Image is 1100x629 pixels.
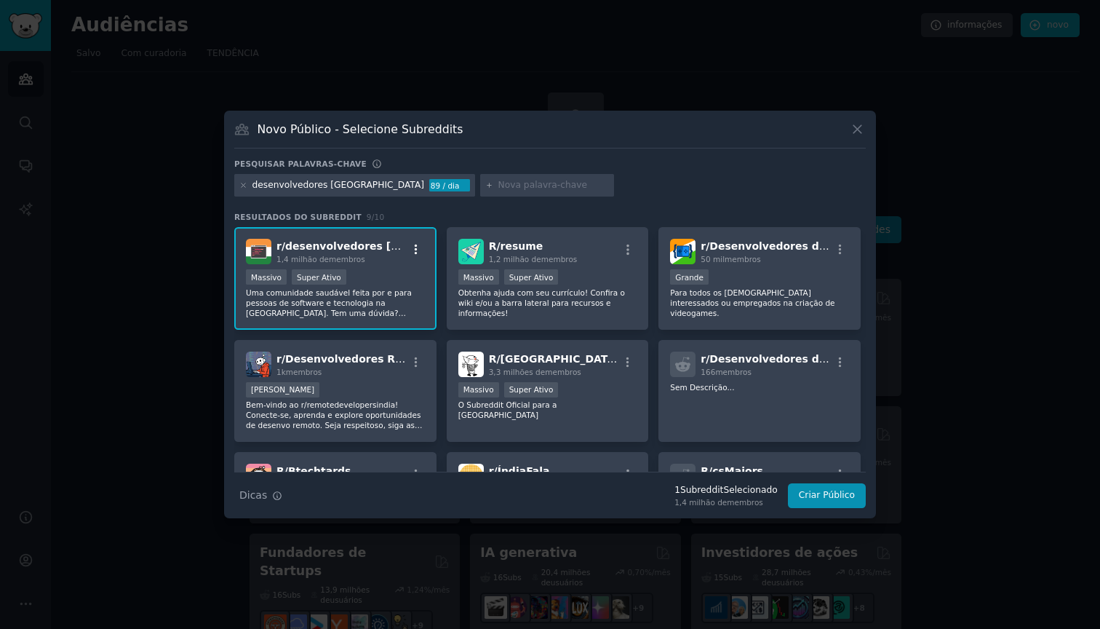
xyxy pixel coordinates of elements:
div: Massivo [458,269,499,285]
button: Dicas [234,483,287,508]
span: 9 /10 [367,213,385,221]
p: Obtenha ajuda com seu currículo! Confira o wiki e/ou a barra lateral para recursos e informações! [458,288,637,318]
p: Para todos os [DEMOGRAPHIC_DATA] interessados ou empregados na criação de videogames. [670,288,849,318]
div: Massivo [246,269,287,285]
span: R/ [GEOGRAPHIC_DATA] [489,353,620,365]
span: r/ ÍndiaFala [489,465,550,477]
div: [PERSON_NAME] [246,382,319,397]
img: ÍndiaFala [458,464,484,489]
img: Desenvolvedores Remotos Índia [246,352,271,377]
span: 1,4 milhão de membros [276,255,365,264]
p: Uma comunidade saudável feita por e para pessoas de software e tecnologia na [GEOGRAPHIC_DATA]. T... [246,288,425,318]
span: R/ csMajors [701,465,763,477]
span: Dicas [239,488,267,503]
span: r/ Desenvolvedores de Jogos da [GEOGRAPHIC_DATA] [701,240,1001,252]
p: Bem-vindo ao r/remotedevelopersindia! Conecte-se, aprenda e explore oportunidades de desenvo remo... [246,400,425,430]
span: r/ Desenvolvedores da [GEOGRAPHIC_DATA] [701,353,949,365]
img: desenvolvedores Índia [246,239,271,264]
div: 1 Subreddit Selecionado [674,484,778,497]
span: RESULTADOS DO SUBREDDIT [234,212,362,222]
div: Super Ativo [292,269,346,285]
span: r/ Desenvolvedores Remotos [GEOGRAPHIC_DATA] [276,353,560,365]
p: O Subreddit Oficial para a [GEOGRAPHIC_DATA] [458,400,637,420]
span: 3,3 milhões de membros [489,368,581,376]
span: R/ Btechtards [276,465,351,477]
div: Super Ativo [504,382,559,397]
button: Criar Público [788,483,866,508]
h3: PESQUISAR PALAVRAS-CHAVE [234,159,367,169]
span: 1,2 milhão de membros [489,255,578,264]
span: R/ resume [489,240,543,252]
span: 50 mil membros [701,255,760,264]
img: Desenvolvedores de Jogos da Índia [670,239,696,264]
div: desenvolvedores [GEOGRAPHIC_DATA] [252,179,425,192]
span: 166 membros [701,368,752,376]
div: 89 / dia [429,179,470,192]
p: Sem Descrição... [670,382,849,392]
div: Grande [670,269,709,285]
h3: Novo Público - Selecione Subreddits [258,122,463,137]
span: 1k membros [276,368,322,376]
img: Currículos [458,239,484,264]
div: 1,4 milhão de membros [674,497,778,507]
div: Super Ativo [504,269,559,285]
span: r/ desenvolvedores [GEOGRAPHIC_DATA] [276,240,506,252]
div: Massivo [458,382,499,397]
img: Btechtards [246,464,271,489]
img: Índia [458,352,484,377]
input: Nova palavra-chave [498,179,609,192]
